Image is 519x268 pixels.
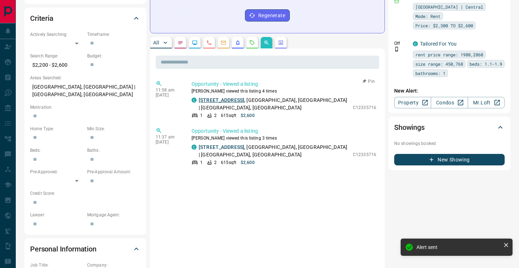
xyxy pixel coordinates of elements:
span: size range: 450,768 [415,60,463,67]
p: Credit Score: [30,190,141,197]
p: Areas Searched: [30,75,141,81]
p: 615 sqft [221,159,236,166]
p: All [153,40,159,45]
div: condos.ca [413,41,418,46]
p: Opportunity - Viewed a listing [192,127,376,135]
span: rent price range: 1980,2860 [415,51,483,58]
div: Criteria [30,10,141,27]
p: , [GEOGRAPHIC_DATA], [GEOGRAPHIC_DATA] | [GEOGRAPHIC_DATA], [GEOGRAPHIC_DATA] [199,144,349,159]
p: Opportunity - Viewed a listing [192,80,376,88]
svg: Listing Alerts [235,40,241,46]
span: beds: 1.1-1.9 [470,60,502,67]
p: 2 [214,159,217,166]
div: condos.ca [192,145,197,150]
svg: Requests [249,40,255,46]
p: Motivation: [30,104,141,111]
p: Pre-Approved: [30,169,84,175]
p: [PERSON_NAME] viewed this listing 3 times [192,135,376,141]
p: Lawyer: [30,212,84,218]
p: New Alert: [394,87,505,95]
a: Mr.Loft [468,97,505,108]
p: Home Type: [30,126,84,132]
a: [STREET_ADDRESS] [199,97,244,103]
p: [DATE] [156,140,181,145]
p: Search Range: [30,53,84,59]
p: 2 [214,112,217,119]
p: Off [394,40,409,47]
p: 1 [200,159,203,166]
p: Mortgage Agent: [87,212,141,218]
p: Budget: [87,53,141,59]
span: Mode: Rent [415,13,440,20]
p: [PERSON_NAME] viewed this listing 4 times [192,88,376,94]
svg: Agent Actions [278,40,284,46]
p: $2,600 [241,159,255,166]
p: No showings booked [394,140,505,147]
p: C12335716 [353,104,376,111]
svg: Emails [221,40,226,46]
p: [GEOGRAPHIC_DATA], [GEOGRAPHIC_DATA] | [GEOGRAPHIC_DATA], [GEOGRAPHIC_DATA] [30,81,141,100]
a: Tailored For You [420,41,457,47]
p: C12335716 [353,151,376,158]
svg: Push Notification Only [394,47,399,52]
h2: Showings [394,122,425,133]
div: Showings [394,119,505,136]
p: Beds: [30,147,84,154]
p: Actively Searching: [30,31,84,38]
p: Timeframe: [87,31,141,38]
button: Regenerate [245,9,290,22]
p: 11:37 am [156,135,181,140]
p: 11:58 am [156,88,181,93]
p: Baths: [87,147,141,154]
p: [DATE] [156,93,181,98]
svg: Notes [178,40,183,46]
a: [STREET_ADDRESS] [199,144,244,150]
span: bathrooms: 1 [415,70,445,77]
div: Personal Information [30,240,141,258]
p: $2,200 - $2,600 [30,59,84,71]
p: 615 sqft [221,112,236,119]
span: [GEOGRAPHIC_DATA] | Central [415,3,483,10]
p: , [GEOGRAPHIC_DATA], [GEOGRAPHIC_DATA] | [GEOGRAPHIC_DATA], [GEOGRAPHIC_DATA] [199,97,349,112]
h2: Criteria [30,13,53,24]
h2: Personal Information [30,243,96,255]
svg: Calls [206,40,212,46]
p: 1 [200,112,203,119]
p: $2,600 [241,112,255,119]
a: Property [394,97,431,108]
div: Alert sent [416,244,500,250]
p: Pre-Approval Amount: [87,169,141,175]
p: Min Size: [87,126,141,132]
svg: Opportunities [264,40,269,46]
span: Price: $2,300 TO $2,600 [415,22,473,29]
div: condos.ca [192,98,197,103]
button: New Showing [394,154,505,165]
a: Condos [431,97,468,108]
button: Pin [358,78,379,85]
svg: Lead Browsing Activity [192,40,198,46]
